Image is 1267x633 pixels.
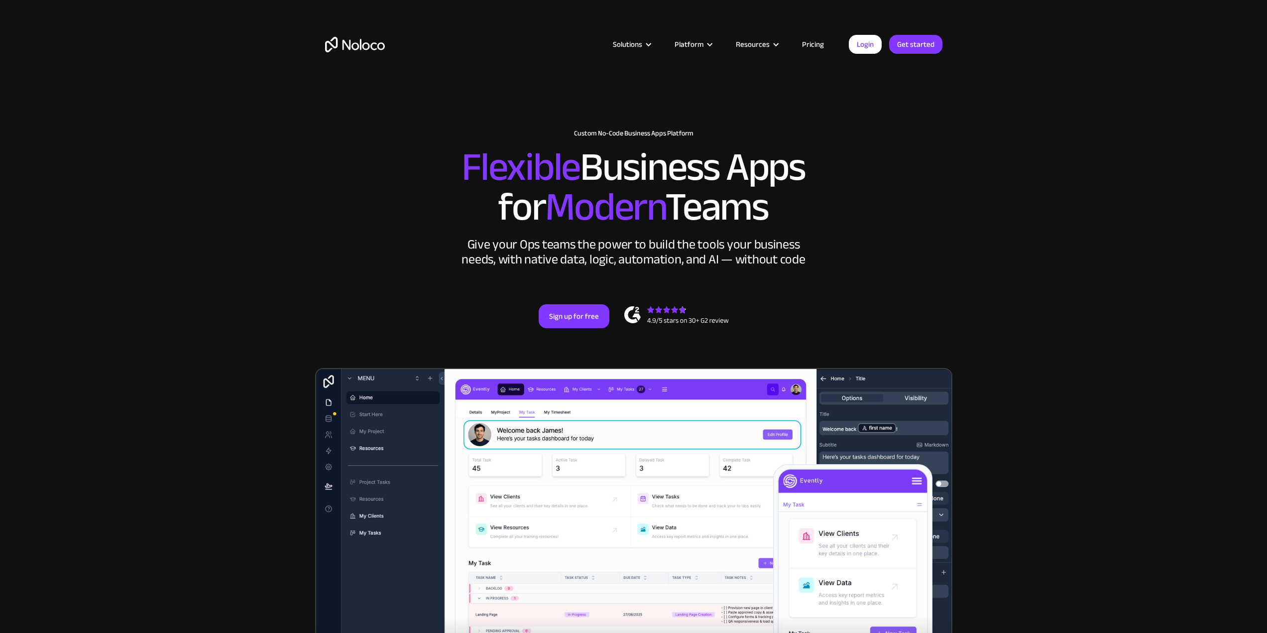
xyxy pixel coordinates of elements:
a: Login [849,35,882,54]
span: Flexible [461,130,580,204]
div: Resources [736,38,770,51]
div: Solutions [613,38,642,51]
span: Modern [545,170,665,244]
a: Get started [889,35,942,54]
a: Pricing [790,38,836,51]
div: Solutions [600,38,662,51]
div: Platform [662,38,723,51]
div: Platform [675,38,703,51]
h2: Business Apps for Teams [325,147,942,227]
a: home [325,37,385,52]
div: Resources [723,38,790,51]
a: Sign up for free [539,304,609,328]
h1: Custom No-Code Business Apps Platform [325,129,942,137]
div: Give your Ops teams the power to build the tools your business needs, with native data, logic, au... [460,237,808,267]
